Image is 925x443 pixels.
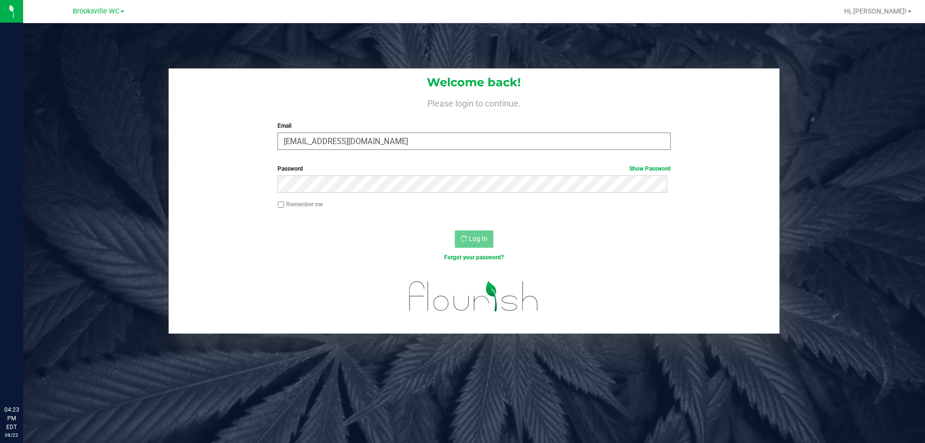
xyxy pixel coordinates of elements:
[629,165,671,172] a: Show Password
[397,272,550,321] img: flourish_logo.svg
[277,165,303,172] span: Password
[455,230,493,248] button: Log In
[277,121,670,130] label: Email
[844,7,907,15] span: Hi, [PERSON_NAME]!
[469,235,488,242] span: Log In
[73,7,119,15] span: Brooksville WC
[169,96,780,108] h4: Please login to continue.
[169,76,780,89] h1: Welcome back!
[277,201,284,208] input: Remember me
[4,405,19,431] p: 04:23 PM EDT
[444,254,504,261] a: Forgot your password?
[4,431,19,439] p: 08/22
[277,200,323,209] label: Remember me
